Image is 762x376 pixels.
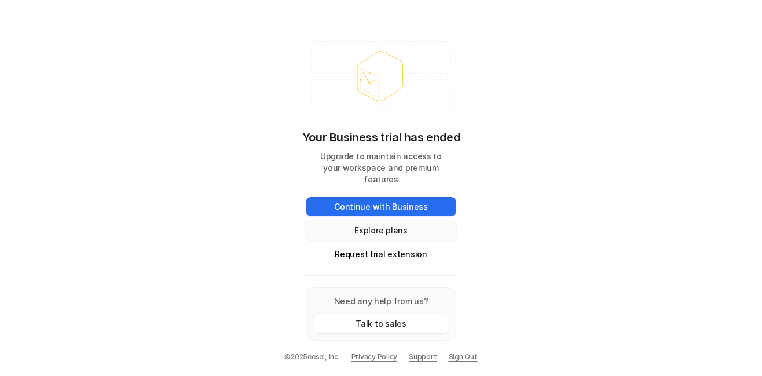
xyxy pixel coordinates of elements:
p: © 2025 eesel, Inc. [284,352,339,362]
p: Your Business trial has ended [302,129,460,146]
button: Continue with Business [306,197,456,216]
button: Request trial extension [306,244,456,264]
span: Support [409,352,437,362]
a: Privacy Policy [351,352,398,362]
a: Sign Out [449,352,478,362]
p: Need any help from us? [313,295,449,307]
button: Explore plans [306,221,456,240]
button: Talk to sales [313,314,449,333]
p: Upgrade to maintain access to your workspace and premium features [306,151,456,185]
